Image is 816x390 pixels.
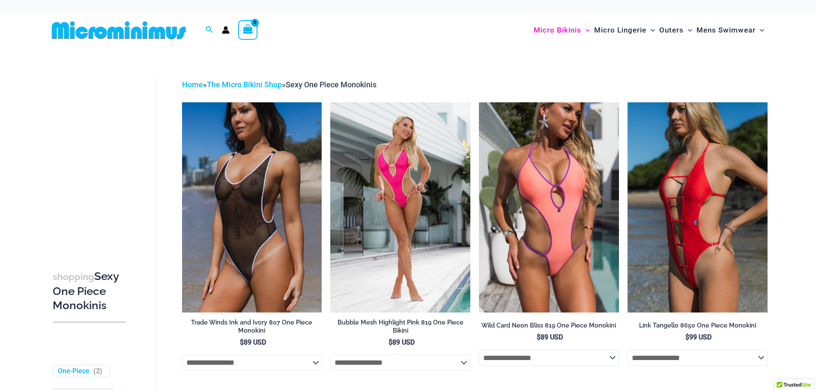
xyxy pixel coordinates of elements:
[182,80,203,89] a: Home
[592,17,657,43] a: Micro LingerieMenu ToggleMenu Toggle
[534,19,581,41] span: Micro Bikinis
[53,71,130,243] iframe: TrustedSite Certified
[646,19,655,41] span: Menu Toggle
[479,102,619,312] a: Wild Card Neon Bliss 819 One Piece 04Wild Card Neon Bliss 819 One Piece 05Wild Card Neon Bliss 81...
[330,319,470,338] a: Bubble Mesh Highlight Pink 819 One Piece Bikini
[685,333,689,341] span: $
[48,21,189,40] img: MM SHOP LOGO FLAT
[93,367,102,376] span: ( )
[182,319,322,334] h2: Trade Winds Ink and Ivory 807 One Piece Monokini
[756,19,764,41] span: Menu Toggle
[479,322,619,333] a: Wild Card Neon Bliss 819 One Piece Monokini
[182,102,322,312] img: Tradewinds Ink and Ivory 807 One Piece 03
[628,102,768,312] a: Link Tangello 8650 One Piece Monokini 11Link Tangello 8650 One Piece Monokini 12Link Tangello 865...
[330,102,470,312] img: Bubble Mesh Highlight Pink 819 One Piece 01
[286,80,377,89] span: Sexy One Piece Monokinis
[696,19,756,41] span: Mens Swimwear
[330,102,470,312] a: Bubble Mesh Highlight Pink 819 One Piece 01Bubble Mesh Highlight Pink 819 One Piece 03Bubble Mesh...
[240,338,266,346] bdi: 89 USD
[532,17,592,43] a: Micro BikinisMenu ToggleMenu Toggle
[628,322,768,333] a: Link Tangello 8650 One Piece Monokini
[238,20,258,40] a: View Shopping Cart, empty
[628,322,768,330] h2: Link Tangello 8650 One Piece Monokini
[182,319,322,338] a: Trade Winds Ink and Ivory 807 One Piece Monokini
[58,367,90,376] a: One-Piece
[53,271,94,282] span: shopping
[657,17,694,43] a: OutersMenu ToggleMenu Toggle
[182,102,322,312] a: Tradewinds Ink and Ivory 807 One Piece 03Tradewinds Ink and Ivory 807 One Piece 04Tradewinds Ink ...
[685,333,711,341] bdi: 99 USD
[537,333,541,341] span: $
[694,17,766,43] a: Mens SwimwearMenu ToggleMenu Toggle
[684,19,692,41] span: Menu Toggle
[530,16,768,45] nav: Site Navigation
[594,19,646,41] span: Micro Lingerie
[389,338,392,346] span: $
[53,269,126,313] h3: Sexy One Piece Monokinis
[628,102,768,312] img: Link Tangello 8650 One Piece Monokini 11
[182,80,377,89] span: » »
[222,26,230,34] a: Account icon link
[659,19,684,41] span: Outers
[479,322,619,330] h2: Wild Card Neon Bliss 819 One Piece Monokini
[207,80,282,89] a: The Micro Bikini Shop
[389,338,415,346] bdi: 89 USD
[479,102,619,312] img: Wild Card Neon Bliss 819 One Piece 04
[240,338,244,346] span: $
[537,333,563,341] bdi: 89 USD
[330,319,470,334] h2: Bubble Mesh Highlight Pink 819 One Piece Bikini
[206,25,213,36] a: Search icon link
[581,19,590,41] span: Menu Toggle
[96,367,100,375] span: 2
